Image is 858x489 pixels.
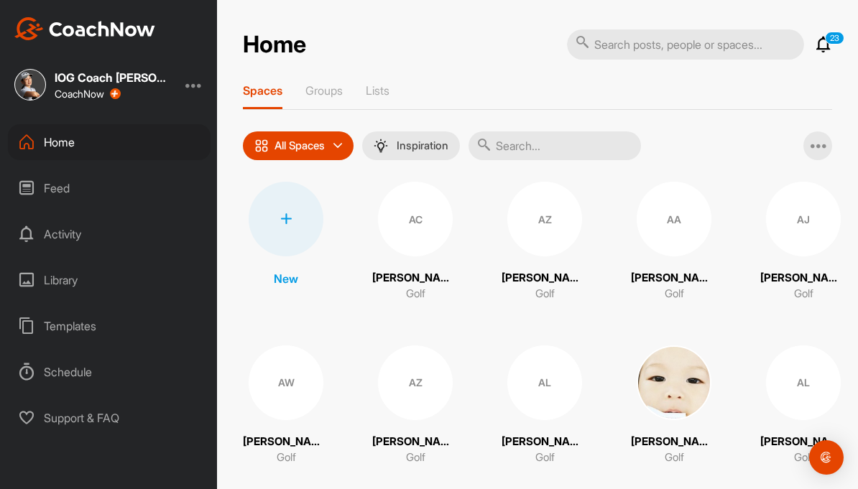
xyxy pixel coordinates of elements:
a: AW[PERSON_NAME]Golf [243,345,329,466]
div: AZ [507,182,582,256]
p: Golf [794,286,813,302]
input: Search posts, people or spaces... [567,29,804,60]
h2: Home [243,31,306,59]
img: menuIcon [374,139,388,153]
a: AJ[PERSON_NAME]Golf [760,182,847,302]
a: AL[PERSON_NAME]Golf [760,345,847,466]
p: Golf [665,450,684,466]
p: [PERSON_NAME] [760,434,847,450]
p: Golf [535,286,555,302]
div: Open Intercom Messenger [809,440,844,475]
p: Golf [406,286,425,302]
div: AZ [378,345,453,420]
div: Library [8,262,211,298]
a: [PERSON_NAME]Golf [631,345,717,466]
div: Home [8,124,211,160]
div: AL [507,345,582,420]
p: Groups [305,83,343,98]
div: CoachNow [55,88,121,100]
img: square_94dcb2fe4875c2f71e53aac283e7a26e.jpg [14,69,46,101]
p: [PERSON_NAME] [502,270,588,287]
img: CoachNow [14,17,155,40]
p: [PERSON_NAME] [372,434,458,450]
p: [PERSON_NAME] [760,270,847,287]
div: AL [766,345,841,420]
p: Golf [406,450,425,466]
p: Spaces [243,83,282,98]
div: AW [249,345,323,420]
p: Golf [535,450,555,466]
p: Golf [665,286,684,302]
p: [PERSON_NAME] [631,434,717,450]
a: AL[PERSON_NAME]Golf [502,345,588,466]
img: square_cfffd1de434acec65cdaf677e98efbbe.jpg [637,345,711,420]
div: AA [637,182,711,256]
p: New [274,270,298,287]
p: [PERSON_NAME] [372,270,458,287]
p: Golf [794,450,813,466]
p: Inspiration [397,140,448,152]
p: 23 [825,32,844,45]
a: AA[PERSON_NAME]Golf [631,182,717,302]
img: icon [254,139,269,153]
p: [PERSON_NAME] [631,270,717,287]
div: Schedule [8,354,211,390]
input: Search... [469,131,641,160]
div: Feed [8,170,211,206]
a: AZ[PERSON_NAME]Golf [502,182,588,302]
div: Activity [8,216,211,252]
p: Golf [277,450,296,466]
p: Lists [366,83,389,98]
p: All Spaces [275,140,325,152]
div: Templates [8,308,211,344]
div: IOG Coach [PERSON_NAME] [55,72,170,83]
p: [PERSON_NAME] [502,434,588,450]
a: AC[PERSON_NAME]Golf [372,182,458,302]
div: AC [378,182,453,256]
div: AJ [766,182,841,256]
p: [PERSON_NAME] [243,434,329,450]
a: AZ[PERSON_NAME]Golf [372,345,458,466]
div: Support & FAQ [8,400,211,436]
